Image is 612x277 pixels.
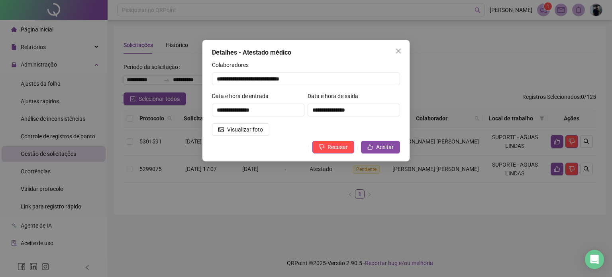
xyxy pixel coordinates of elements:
span: like [367,144,373,150]
span: dislike [319,144,324,150]
div: Open Intercom Messenger [585,250,604,269]
button: Aceitar [361,141,400,153]
label: Data e hora de entrada [212,92,274,100]
button: Recusar [312,141,354,153]
span: Visualizar foto [227,125,263,134]
span: Aceitar [376,143,394,151]
button: Visualizar foto [212,123,269,136]
label: Colaboradores [212,61,254,69]
span: picture [218,127,224,132]
span: Recusar [328,143,348,151]
button: Close [392,45,405,57]
div: Detalhes - Atestado médico [212,48,400,57]
span: close [395,48,402,54]
label: Data e hora de saída [308,92,363,100]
